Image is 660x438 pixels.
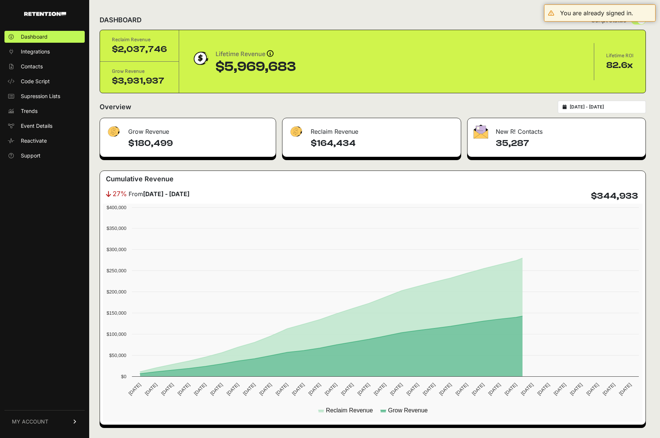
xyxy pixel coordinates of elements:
div: $5,969,683 [216,59,296,74]
a: Event Details [4,120,85,132]
text: [DATE] [438,382,453,396]
div: Grow Revenue [100,118,276,140]
h4: $164,434 [311,137,455,149]
text: [DATE] [504,382,518,396]
div: Reclaim Revenue [112,36,167,43]
span: Contacts [21,63,43,70]
text: [DATE] [226,382,240,396]
text: [DATE] [454,382,469,396]
text: $0 [121,374,126,379]
text: [DATE] [275,382,289,396]
div: $3,931,937 [112,75,167,87]
text: [DATE] [324,382,338,396]
div: Lifetime Revenue [216,49,296,59]
text: $250,000 [107,268,126,273]
a: Reactivate [4,135,85,147]
text: [DATE] [536,382,551,396]
span: Event Details [21,122,52,130]
text: [DATE] [520,382,534,396]
text: $400,000 [107,205,126,210]
text: $200,000 [107,289,126,295]
text: $100,000 [107,331,126,337]
strong: [DATE] - [DATE] [143,190,190,198]
text: [DATE] [340,382,355,396]
a: Integrations [4,46,85,58]
text: [DATE] [373,382,387,396]
img: Retention.com [24,12,66,16]
div: Reclaim Revenue [282,118,461,140]
a: Supression Lists [4,90,85,102]
img: fa-dollar-13500eef13a19c4ab2b9ed9ad552e47b0d9fc28b02b83b90ba0e00f96d6372e9.png [106,124,121,139]
text: Reclaim Revenue [326,407,373,413]
text: [DATE] [405,382,420,396]
text: [DATE] [356,382,371,396]
a: Trends [4,105,85,117]
text: [DATE] [144,382,158,396]
div: Grow Revenue [112,68,167,75]
text: [DATE] [569,382,583,396]
img: fa-envelope-19ae18322b30453b285274b1b8af3d052b27d846a4fbe8435d1a52b978f639a2.png [473,124,488,139]
h3: Cumulative Revenue [106,174,174,184]
span: MY ACCOUNT [12,418,48,425]
text: [DATE] [307,382,322,396]
text: $350,000 [107,226,126,231]
a: Support [4,150,85,162]
h2: DASHBOARD [100,15,142,25]
text: [DATE] [209,382,224,396]
text: [DATE] [258,382,273,396]
text: [DATE] [291,382,305,396]
span: From [129,189,190,198]
div: New R! Contacts [467,118,646,140]
img: fa-dollar-13500eef13a19c4ab2b9ed9ad552e47b0d9fc28b02b83b90ba0e00f96d6372e9.png [288,124,303,139]
text: [DATE] [242,382,256,396]
span: Reactivate [21,137,47,145]
a: Contacts [4,61,85,72]
h4: $180,499 [128,137,270,149]
text: $150,000 [107,310,126,316]
span: Integrations [21,48,50,55]
h4: $344,933 [591,190,638,202]
text: Grow Revenue [388,407,428,413]
text: [DATE] [618,382,632,396]
span: 27% [113,189,127,199]
div: $2,037,746 [112,43,167,55]
div: Lifetime ROI [606,52,634,59]
span: Dashboard [21,33,48,40]
span: Trends [21,107,38,115]
h2: Overview [100,102,131,112]
text: [DATE] [487,382,502,396]
text: [DATE] [602,382,616,396]
span: Support [21,152,41,159]
h4: 35,287 [496,137,640,149]
text: [DATE] [389,382,404,396]
text: [DATE] [585,382,600,396]
img: dollar-coin-05c43ed7efb7bc0c12610022525b4bbbb207c7efeef5aecc26f025e68dcafac9.png [191,49,210,68]
text: [DATE] [422,382,436,396]
a: Dashboard [4,31,85,43]
a: Code Script [4,75,85,87]
a: MY ACCOUNT [4,410,85,433]
text: $300,000 [107,247,126,252]
text: [DATE] [193,382,207,396]
text: [DATE] [553,382,567,396]
text: $50,000 [109,353,126,358]
text: [DATE] [177,382,191,396]
span: Code Script [21,78,50,85]
div: 82.6x [606,59,634,71]
div: You are already signed in. [560,9,633,17]
text: [DATE] [471,382,485,396]
span: Supression Lists [21,93,60,100]
text: [DATE] [160,382,175,396]
text: [DATE] [127,382,142,396]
